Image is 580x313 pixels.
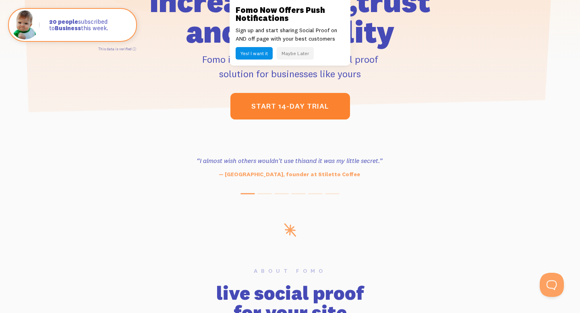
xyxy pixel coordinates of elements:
[53,268,527,274] h6: About Fomo
[230,93,350,119] a: start 14-day trial
[180,170,400,179] p: — [GEOGRAPHIC_DATA], founder at Stiletto Coffee
[98,47,136,51] a: This data is verified ⓘ
[104,52,476,81] p: Fomo is a simple, automated social proof solution for businesses like yours
[49,19,128,32] p: subscribed to this week.
[180,156,400,165] h3: “I almost wish others wouldn't use this and it was my little secret.”
[55,24,81,32] strong: Business
[10,10,39,39] img: Fomo
[49,18,78,25] strong: 20 people
[236,6,344,22] h3: Fomo Now Offers Push Notifications
[540,273,564,297] iframe: Help Scout Beacon - Open
[277,47,314,60] button: Maybe Later
[236,26,344,43] p: Sign up and start sharing Social Proof on AND off page with your best customers
[236,47,273,60] button: Yes! I want it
